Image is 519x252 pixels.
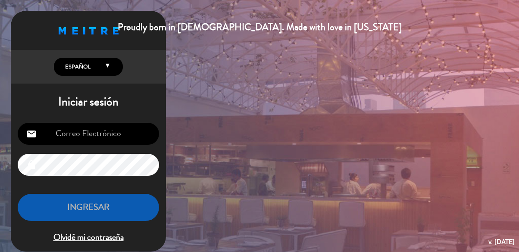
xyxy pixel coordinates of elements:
[11,95,166,109] h1: Iniciar sesión
[63,62,91,71] span: Español
[18,194,159,221] button: INGRESAR
[26,129,37,139] i: email
[18,123,159,145] input: Correo Electrónico
[488,236,515,248] div: v. [DATE]
[18,230,159,245] span: Olvidé mi contraseña
[26,160,37,170] i: lock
